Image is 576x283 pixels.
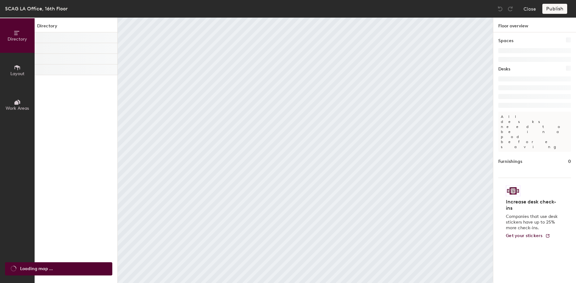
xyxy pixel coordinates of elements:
span: Get your stickers [506,233,543,238]
canvas: Map [118,18,493,283]
h1: 0 [568,158,571,165]
img: Undo [497,6,503,12]
span: Layout [10,71,25,76]
img: Sticker logo [506,186,520,196]
p: All desks need to be in a pod before saving [498,112,571,152]
h1: Floor overview [493,18,576,32]
span: Directory [8,36,27,42]
h1: Furnishings [498,158,522,165]
span: Loading map ... [20,265,53,272]
h1: Desks [498,66,510,73]
h1: Directory [35,23,117,32]
img: Redo [507,6,513,12]
div: SCAG LA Office, 16th Floor [5,5,68,13]
h1: Spaces [498,37,513,44]
button: Close [523,4,536,14]
span: Work Areas [6,106,29,111]
p: Companies that use desk stickers have up to 25% more check-ins. [506,214,560,231]
h4: Increase desk check-ins [506,199,560,211]
a: Get your stickers [506,233,550,239]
